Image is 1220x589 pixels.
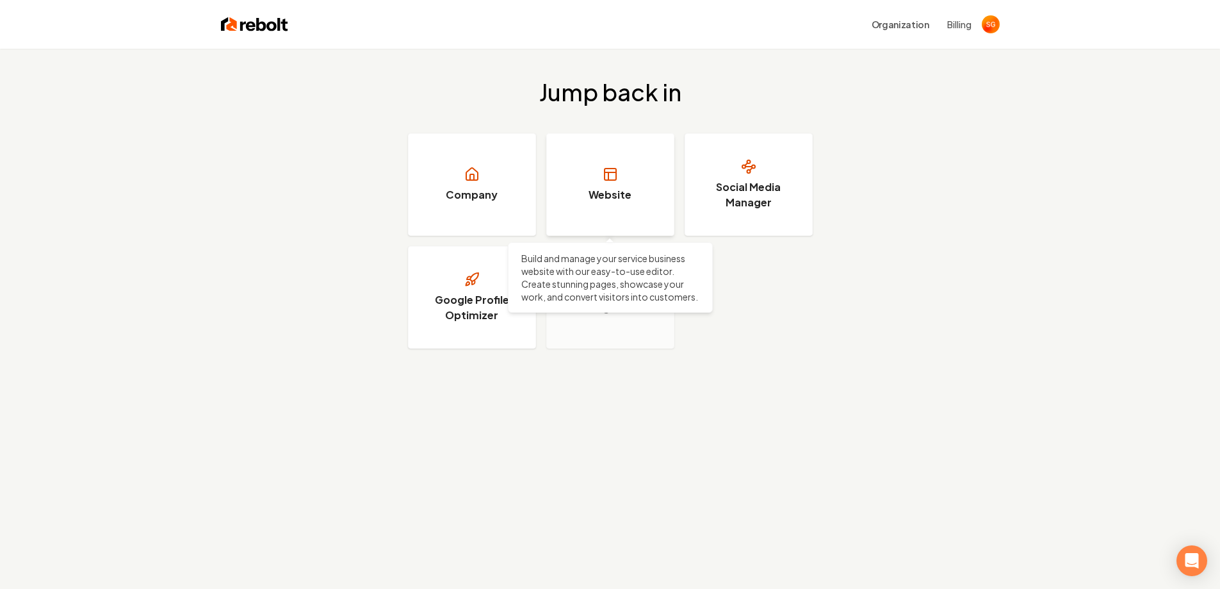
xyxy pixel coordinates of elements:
[982,15,1000,33] button: Open user button
[221,15,288,33] img: Rebolt Logo
[701,179,797,210] h3: Social Media Manager
[982,15,1000,33] img: Saxon Gallegos-Wilson
[408,133,536,236] a: Company
[408,246,536,349] a: Google Profile Optimizer
[947,18,972,31] button: Billing
[589,187,631,203] h3: Website
[521,252,699,303] p: Build and manage your service business website with our easy-to-use editor. Create stunning pages...
[546,133,674,236] a: Website
[424,292,520,323] h3: Google Profile Optimizer
[685,133,813,236] a: Social Media Manager
[864,13,937,36] button: Organization
[446,187,498,203] h3: Company
[1176,545,1207,576] div: Open Intercom Messenger
[539,79,681,105] h2: Jump back in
